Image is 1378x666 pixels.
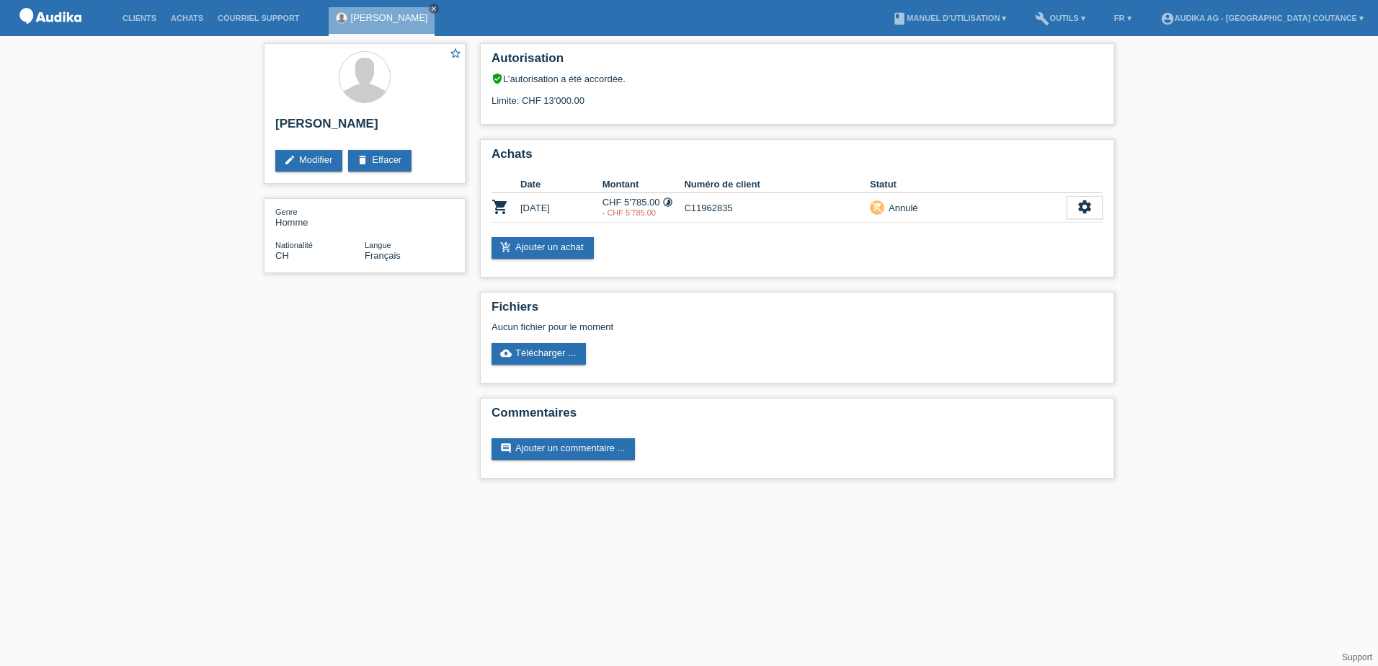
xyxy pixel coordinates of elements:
[430,5,437,12] i: close
[492,406,1103,427] h2: Commentaires
[520,193,603,223] td: [DATE]
[500,443,512,454] i: comment
[365,250,401,261] span: Français
[275,208,298,216] span: Genre
[684,193,870,223] td: C11962835
[884,200,917,216] div: Annulé
[662,197,673,208] i: Taux fixes (24 versements)
[1153,14,1371,22] a: account_circleAudika AG - [GEOGRAPHIC_DATA] Coutance ▾
[492,300,1103,321] h2: Fichiers
[1028,14,1092,22] a: buildOutils ▾
[1077,199,1093,215] i: settings
[351,12,428,23] a: [PERSON_NAME]
[492,73,503,84] i: verified_user
[14,28,86,39] a: POS — MF Group
[603,208,685,217] div: 01.09.2025 / annuler crédit
[275,250,289,261] span: Suisse
[603,193,685,223] td: CHF 5'785.00
[492,51,1103,73] h2: Autorisation
[1160,12,1175,26] i: account_circle
[892,12,907,26] i: book
[210,14,306,22] a: Courriel Support
[492,438,635,460] a: commentAjouter un commentaire ...
[365,241,391,249] span: Langue
[500,241,512,253] i: add_shopping_cart
[429,4,439,14] a: close
[164,14,210,22] a: Achats
[492,237,594,259] a: add_shopping_cartAjouter un achat
[684,176,870,193] th: Numéro de client
[492,198,509,216] i: POSP00020337
[449,47,462,62] a: star_border
[520,176,603,193] th: Date
[492,73,1103,84] div: L’autorisation a été accordée.
[284,154,295,166] i: edit
[275,241,313,249] span: Nationalité
[872,202,882,212] i: remove_shopping_cart
[1107,14,1139,22] a: FR ▾
[1342,652,1372,662] a: Support
[348,150,412,172] a: deleteEffacer
[275,206,365,228] div: Homme
[870,176,1067,193] th: Statut
[603,176,685,193] th: Montant
[492,147,1103,169] h2: Achats
[1035,12,1049,26] i: build
[449,47,462,60] i: star_border
[492,84,1103,106] div: Limite: CHF 13'000.00
[492,343,586,365] a: cloud_uploadTélécharger ...
[357,154,368,166] i: delete
[275,150,342,172] a: editModifier
[885,14,1013,22] a: bookManuel d’utilisation ▾
[275,117,454,138] h2: [PERSON_NAME]
[115,14,164,22] a: Clients
[492,321,932,332] div: Aucun fichier pour le moment
[500,347,512,359] i: cloud_upload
